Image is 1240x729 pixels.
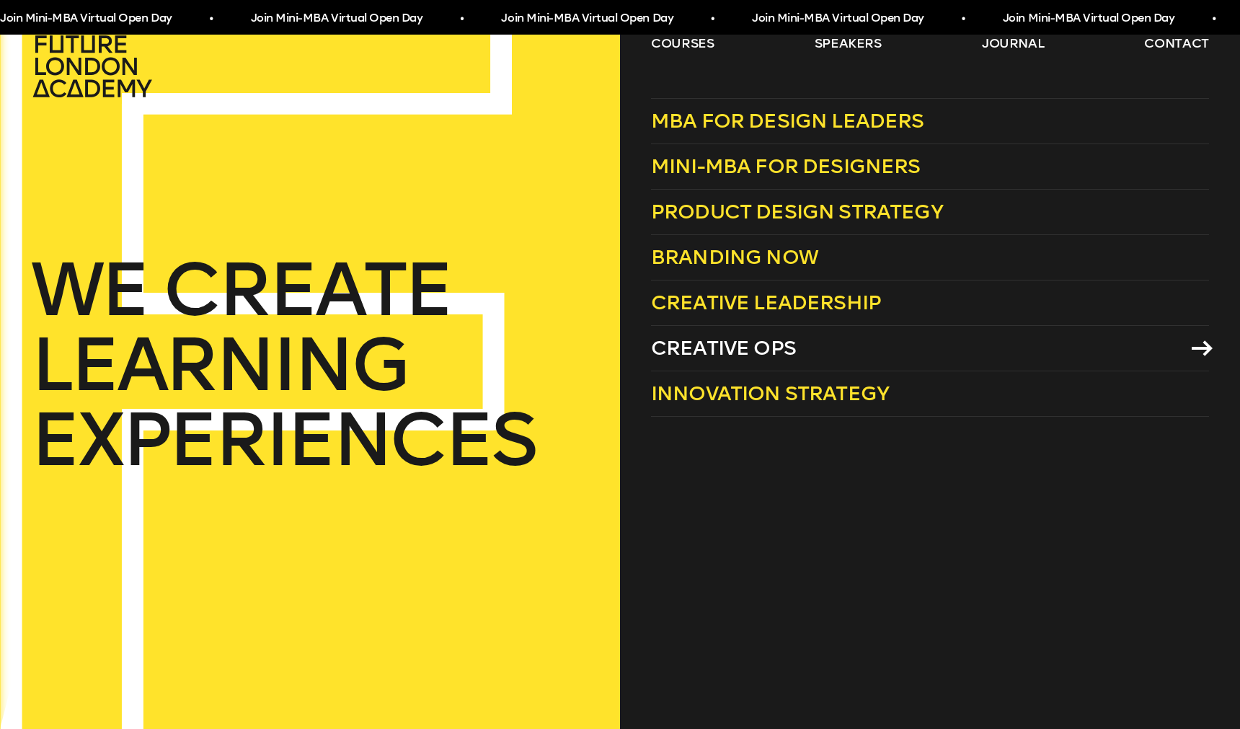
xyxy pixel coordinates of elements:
span: Branding Now [651,245,818,269]
a: journal [982,35,1045,52]
span: Mini-MBA for Designers [651,154,921,178]
a: speakers [815,35,882,52]
a: Creative Leadership [651,280,1209,326]
a: Innovation Strategy [651,371,1209,417]
a: Branding Now [651,235,1209,280]
a: courses [651,35,714,52]
a: MBA for Design Leaders [651,98,1209,144]
span: MBA for Design Leaders [651,109,924,133]
span: Creative Leadership [651,291,881,314]
span: • [709,6,713,32]
span: • [1210,6,1214,32]
a: Creative Ops [651,326,1209,371]
span: Creative Ops [651,336,796,360]
span: Product Design Strategy [651,200,943,224]
span: Innovation Strategy [651,381,889,405]
span: • [459,6,462,32]
a: Mini-MBA for Designers [651,144,1209,190]
a: contact [1144,35,1209,52]
span: • [960,6,963,32]
span: • [208,6,211,32]
a: Product Design Strategy [651,190,1209,235]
